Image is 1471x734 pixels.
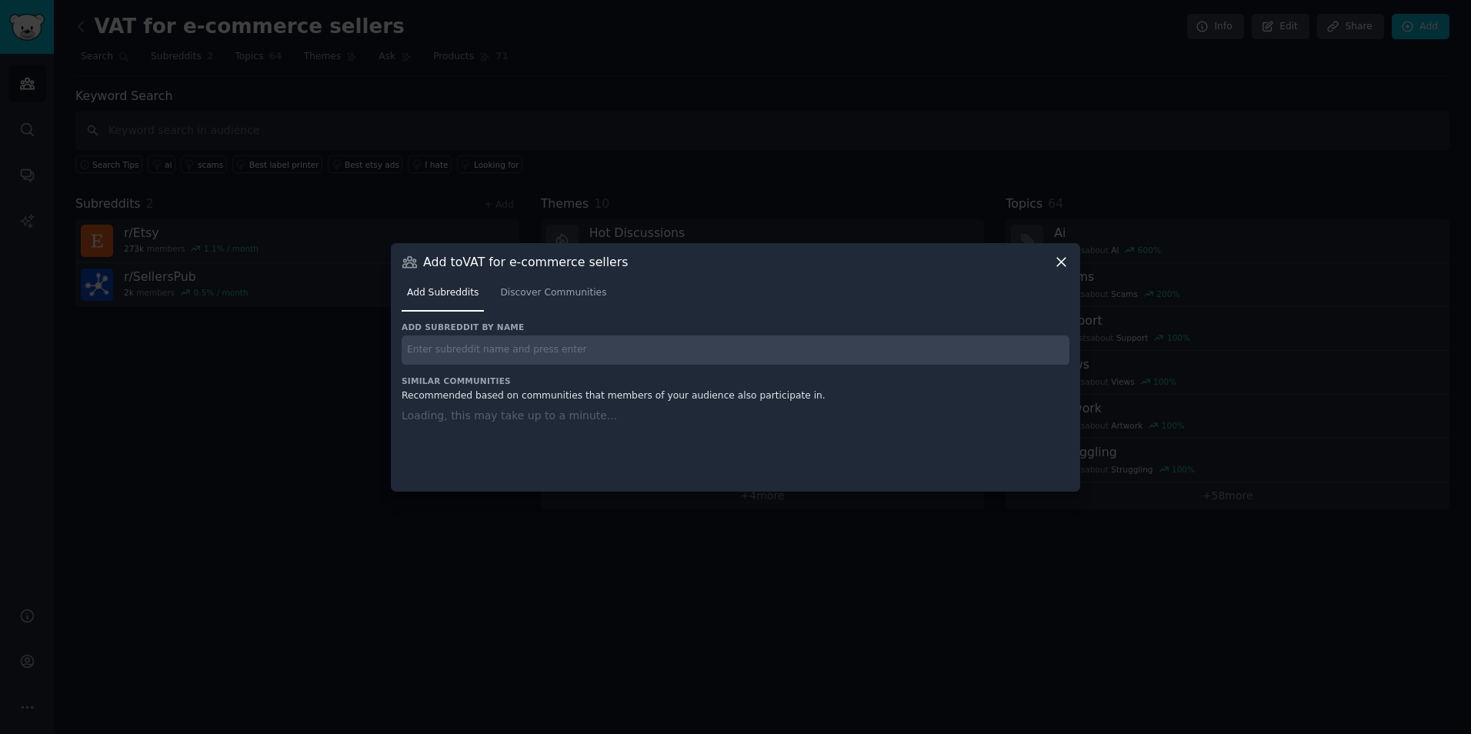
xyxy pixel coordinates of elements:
h3: Add to VAT for e-commerce sellers [423,254,628,270]
a: Add Subreddits [402,281,484,312]
h3: Add subreddit by name [402,322,1069,332]
a: Discover Communities [495,281,612,312]
h3: Similar Communities [402,375,1069,386]
input: Enter subreddit name and press enter [402,335,1069,365]
div: Loading, this may take up to a minute... [402,408,1069,472]
span: Discover Communities [500,286,606,300]
span: Add Subreddits [407,286,479,300]
div: Recommended based on communities that members of your audience also participate in. [402,389,1069,403]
